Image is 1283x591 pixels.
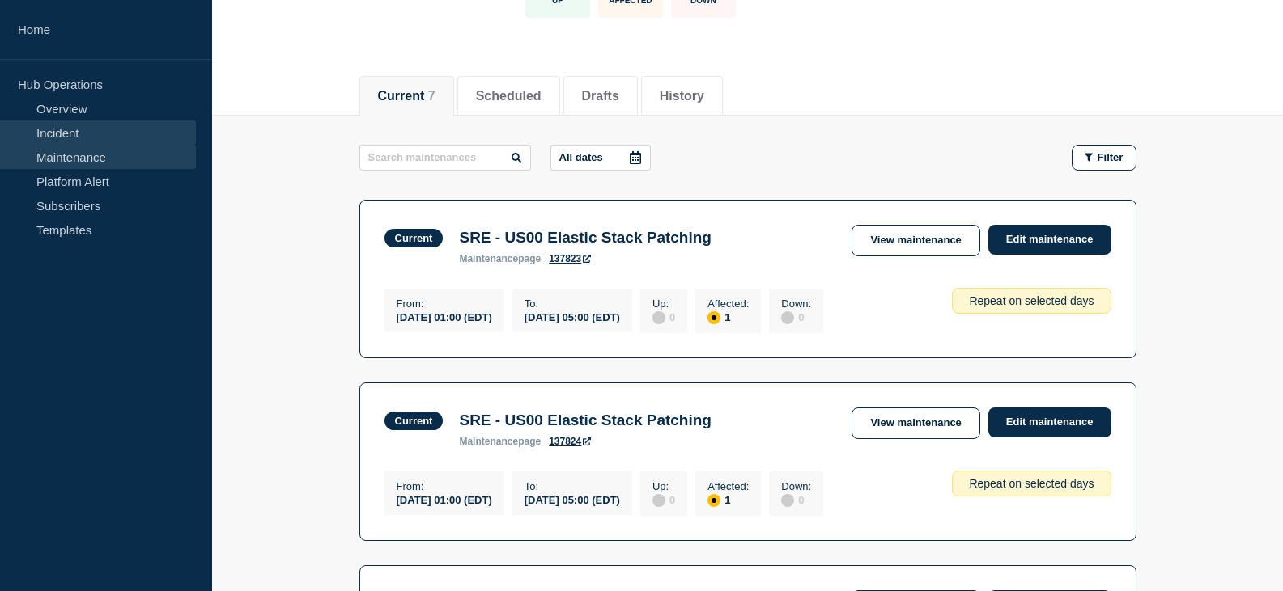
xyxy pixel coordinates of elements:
[952,471,1111,496] div: Repeat on selected days
[852,225,979,256] a: View maintenance
[1072,145,1136,171] button: Filter
[652,310,675,324] div: 0
[459,436,541,447] p: page
[459,253,541,264] p: page
[525,298,620,310] p: To :
[459,253,518,264] span: maintenance
[781,310,811,324] div: 0
[459,229,712,247] h3: SRE - US00 Elastic Stack Patching
[525,492,620,506] div: [DATE] 05:00 (EDT)
[852,407,979,439] a: View maintenance
[1098,151,1124,163] span: Filter
[525,310,620,323] div: [DATE] 05:00 (EDT)
[707,310,749,324] div: 1
[397,492,492,506] div: [DATE] 01:00 (EDT)
[397,298,492,310] p: From :
[988,225,1111,255] a: Edit maintenance
[395,232,433,244] div: Current
[459,436,518,447] span: maintenance
[707,494,720,507] div: affected
[525,480,620,492] p: To :
[952,288,1111,314] div: Repeat on selected days
[781,494,794,507] div: disabled
[707,480,749,492] p: Affected :
[652,492,675,507] div: 0
[652,480,675,492] p: Up :
[550,145,651,171] button: All dates
[397,310,492,323] div: [DATE] 01:00 (EDT)
[781,311,794,324] div: disabled
[582,89,619,103] button: Drafts
[781,492,811,507] div: 0
[476,89,542,103] button: Scheduled
[652,494,665,507] div: disabled
[652,298,675,310] p: Up :
[707,492,749,507] div: 1
[781,298,811,310] p: Down :
[781,480,811,492] p: Down :
[378,89,435,103] button: Current 7
[559,151,603,163] p: All dates
[428,89,435,103] span: 7
[660,89,704,103] button: History
[988,407,1111,437] a: Edit maintenance
[652,311,665,324] div: disabled
[359,145,531,171] input: Search maintenances
[459,412,712,429] h3: SRE - US00 Elastic Stack Patching
[549,253,591,264] a: 137823
[549,436,591,447] a: 137824
[707,298,749,310] p: Affected :
[397,480,492,492] p: From :
[395,415,433,427] div: Current
[707,311,720,324] div: affected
